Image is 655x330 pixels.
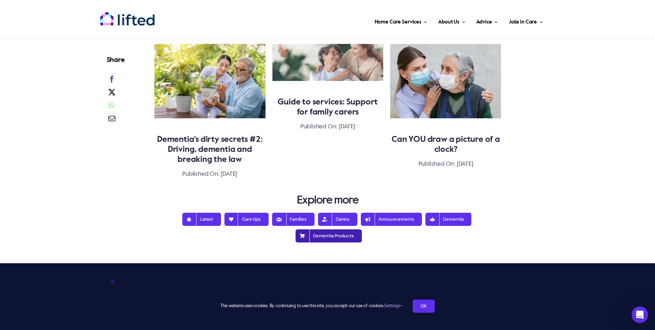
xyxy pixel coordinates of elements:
[300,123,355,130] span: Published On: [DATE]
[177,10,545,31] nav: Main Menu
[436,10,467,31] a: About Us
[154,44,266,185] div: 1 / 9
[384,304,402,308] a: Settings
[272,44,384,138] div: 2 / 9
[361,213,422,226] a: Announcements
[390,44,501,51] a: Can YOU draw a picture of a clock?
[107,114,117,127] a: Email
[272,213,315,226] a: Families
[190,217,213,222] span: Latest
[104,281,173,298] img: logo-white
[107,101,116,114] a: WhatsApp
[375,17,421,28] span: Home Care Services
[220,301,402,312] span: This website uses cookies. By continuing to use this site, you accept our use of cookies.
[107,55,125,65] h4: Share
[369,217,414,222] span: Announcements
[474,10,500,31] a: Advice
[297,195,358,206] strong: Explore more
[107,88,117,101] a: X
[232,217,261,222] span: Care tips
[326,217,349,222] span: Carers
[182,171,237,177] span: Published On: [DATE]
[100,11,155,18] a: lifted-logo
[433,217,463,222] span: Dementia
[507,10,545,31] a: Jobs in Care
[182,213,221,226] a: Latest
[154,44,266,51] a: Dementia’s dirty secrets #2: Driving, dementia and breaking the law
[272,44,384,51] a: Guide to services: Support for family carers
[509,17,537,28] span: Jobs in Care
[373,10,430,31] a: Home Care Services
[632,306,648,323] iframe: Intercom live chat
[278,98,378,116] a: Guide to services: Support for family carers
[280,217,307,222] span: Families
[413,300,435,313] a: OK
[157,135,262,164] a: Dementia’s dirty secrets #2: Driving, dementia and breaking the law
[296,229,362,242] a: Dementia Products
[224,213,269,226] a: Care tips
[425,213,471,226] a: Dementia
[476,17,492,28] span: Advice
[318,213,357,226] a: Carers
[154,209,501,242] nav: Blog Nav
[418,161,473,167] span: Published On: [DATE]
[304,233,354,239] span: Dementia Products
[107,74,117,88] a: Facebook
[390,44,501,175] div: 3 / 9
[438,17,459,28] span: About Us
[392,135,500,154] a: Can YOU draw a picture of a clock?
